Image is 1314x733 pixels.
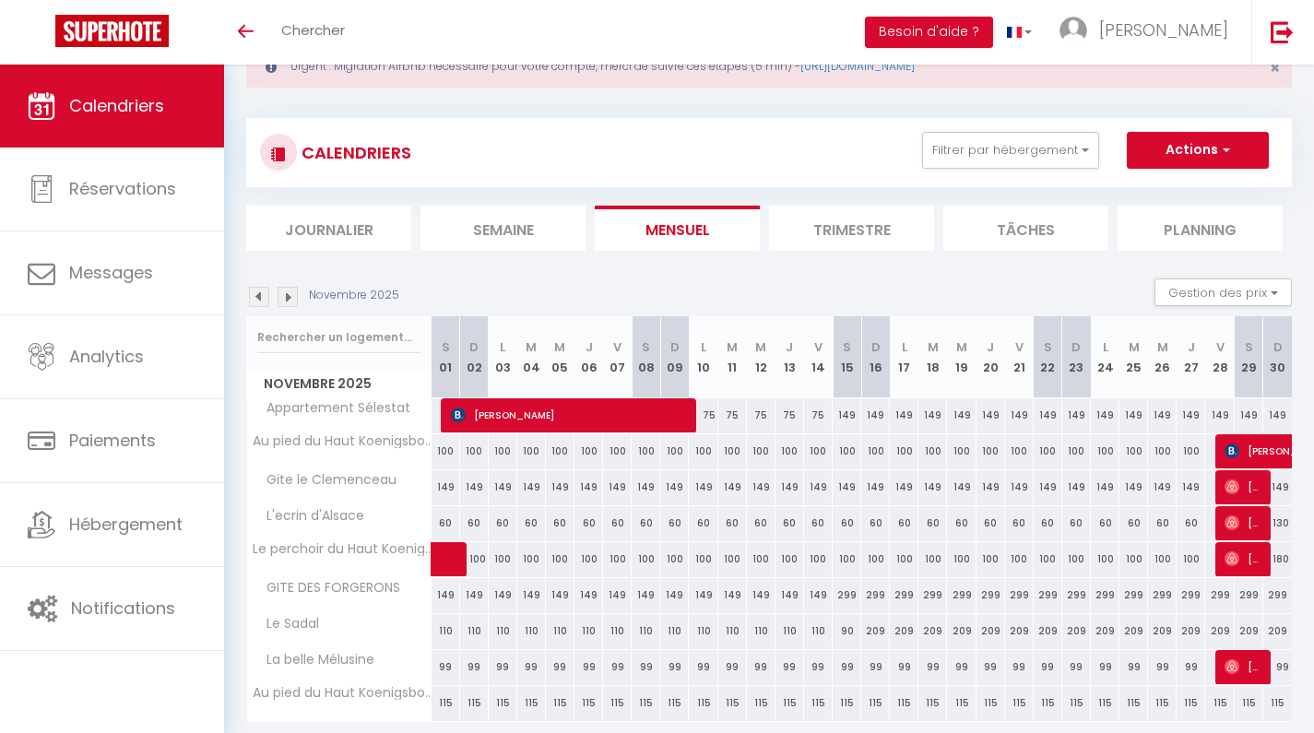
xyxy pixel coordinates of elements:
[1005,578,1034,612] div: 299
[257,321,420,354] input: Rechercher un logement...
[890,614,918,648] div: 209
[1091,434,1119,468] div: 100
[1263,470,1292,504] div: 149
[833,316,861,398] th: 15
[977,316,1005,398] th: 20
[1225,541,1262,576] span: [PERSON_NAME]
[769,206,934,251] li: Trimestre
[689,506,717,540] div: 60
[632,614,660,648] div: 110
[755,338,766,356] abbr: M
[747,398,775,432] div: 75
[554,338,565,356] abbr: M
[1263,542,1292,576] div: 180
[947,470,976,504] div: 149
[500,338,505,356] abbr: L
[1119,578,1148,612] div: 299
[632,434,660,468] div: 100
[460,470,489,504] div: 149
[1270,56,1280,79] span: ×
[432,614,460,648] div: 110
[1177,470,1205,504] div: 149
[1225,649,1262,684] span: [PERSON_NAME]
[586,338,593,356] abbr: J
[1188,338,1195,356] abbr: J
[1034,542,1062,576] div: 100
[546,470,574,504] div: 149
[977,506,1005,540] div: 60
[1005,316,1034,398] th: 21
[1205,398,1234,432] div: 149
[861,434,890,468] div: 100
[1091,398,1119,432] div: 149
[918,542,947,576] div: 100
[1225,505,1262,540] span: [PERSON_NAME]
[489,650,517,684] div: 99
[977,398,1005,432] div: 149
[1148,434,1177,468] div: 100
[489,434,517,468] div: 100
[1270,60,1280,77] button: Close
[574,578,603,612] div: 149
[250,398,415,419] span: Appartement Sélestat
[689,398,717,432] div: 75
[546,316,574,398] th: 05
[861,578,890,612] div: 299
[947,398,976,432] div: 149
[489,470,517,504] div: 149
[603,614,632,648] div: 110
[918,470,947,504] div: 149
[1216,338,1225,356] abbr: V
[1091,578,1119,612] div: 299
[250,578,405,598] span: GITE DES FORGERONS
[489,614,517,648] div: 110
[1119,614,1148,648] div: 209
[660,470,689,504] div: 149
[718,542,747,576] div: 100
[460,650,489,684] div: 99
[689,578,717,612] div: 149
[804,578,833,612] div: 149
[918,434,947,468] div: 100
[1148,398,1177,432] div: 149
[718,398,747,432] div: 75
[747,578,775,612] div: 149
[642,338,650,356] abbr: S
[804,398,833,432] div: 75
[603,316,632,398] th: 07
[432,434,460,468] div: 100
[1177,398,1205,432] div: 149
[1044,338,1052,356] abbr: S
[1154,278,1292,306] button: Gestion des prix
[718,316,747,398] th: 11
[977,578,1005,612] div: 299
[1034,316,1062,398] th: 22
[1005,470,1034,504] div: 149
[718,470,747,504] div: 149
[517,614,546,648] div: 110
[786,338,793,356] abbr: J
[632,578,660,612] div: 149
[947,434,976,468] div: 100
[804,316,833,398] th: 14
[890,398,918,432] div: 149
[1091,470,1119,504] div: 149
[469,338,479,356] abbr: D
[517,650,546,684] div: 99
[69,345,144,368] span: Analytics
[1062,470,1091,504] div: 149
[1263,398,1292,432] div: 149
[833,506,861,540] div: 60
[451,397,689,432] span: [PERSON_NAME]
[689,470,717,504] div: 149
[701,338,706,356] abbr: L
[660,578,689,612] div: 149
[603,506,632,540] div: 60
[1177,506,1205,540] div: 60
[632,506,660,540] div: 60
[517,578,546,612] div: 149
[861,398,890,432] div: 149
[1127,132,1269,169] button: Actions
[69,177,176,200] span: Réservations
[1099,18,1228,41] span: [PERSON_NAME]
